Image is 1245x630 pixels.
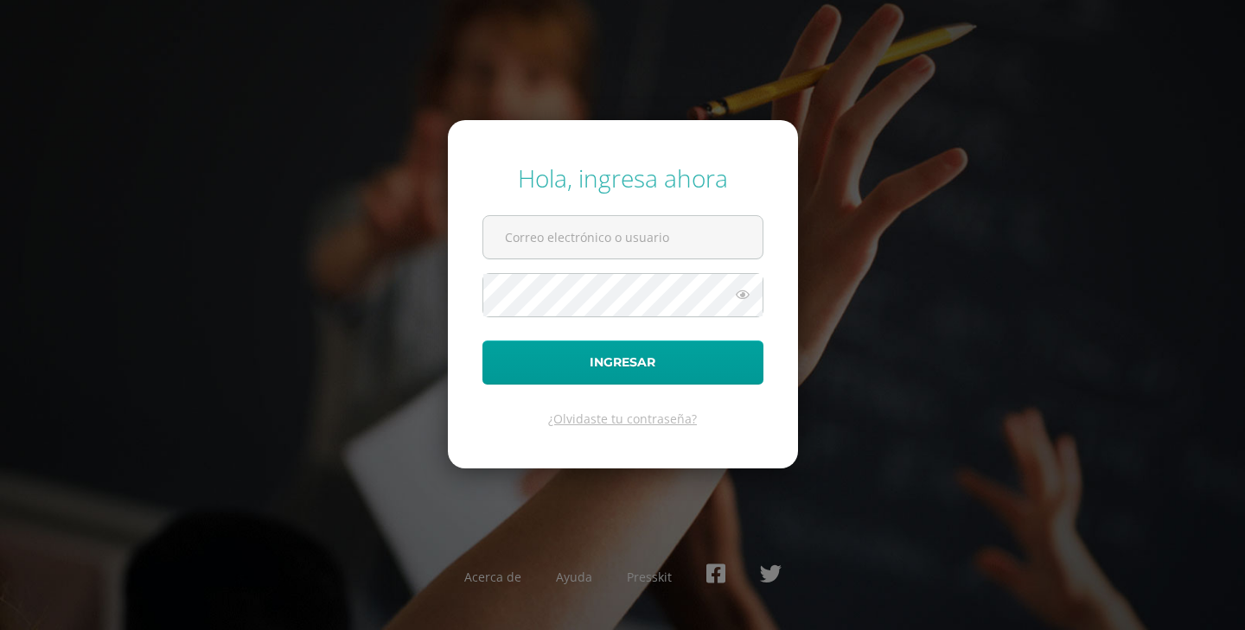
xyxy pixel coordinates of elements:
[627,569,672,585] a: Presskit
[483,216,763,258] input: Correo electrónico o usuario
[464,569,521,585] a: Acerca de
[482,340,763,385] button: Ingresar
[556,569,592,585] a: Ayuda
[548,410,697,427] a: ¿Olvidaste tu contraseña?
[482,162,763,194] div: Hola, ingresa ahora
